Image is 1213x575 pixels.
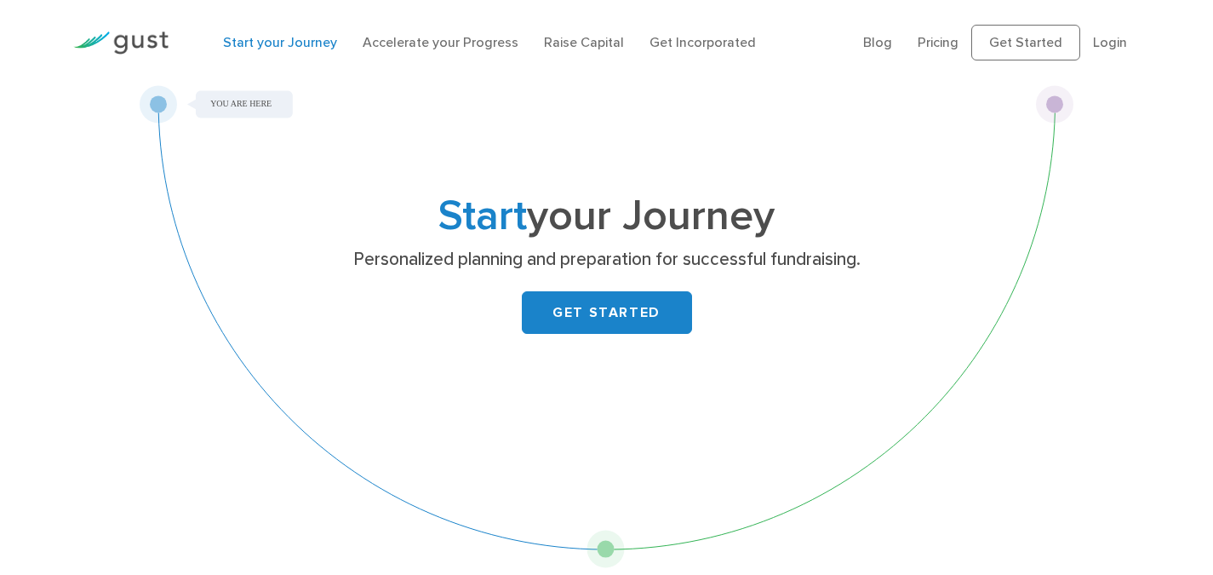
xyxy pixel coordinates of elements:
a: Get Incorporated [649,34,756,50]
a: Get Started [971,25,1080,60]
h1: your Journey [271,197,943,236]
a: Start your Journey [223,34,337,50]
span: Start [438,191,527,241]
a: Blog [863,34,892,50]
a: Login [1093,34,1127,50]
a: Accelerate your Progress [363,34,518,50]
a: GET STARTED [522,291,692,334]
a: Raise Capital [544,34,624,50]
img: Gust Logo [73,32,169,55]
p: Personalized planning and preparation for successful fundraising. [277,248,936,272]
a: Pricing [918,34,958,50]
